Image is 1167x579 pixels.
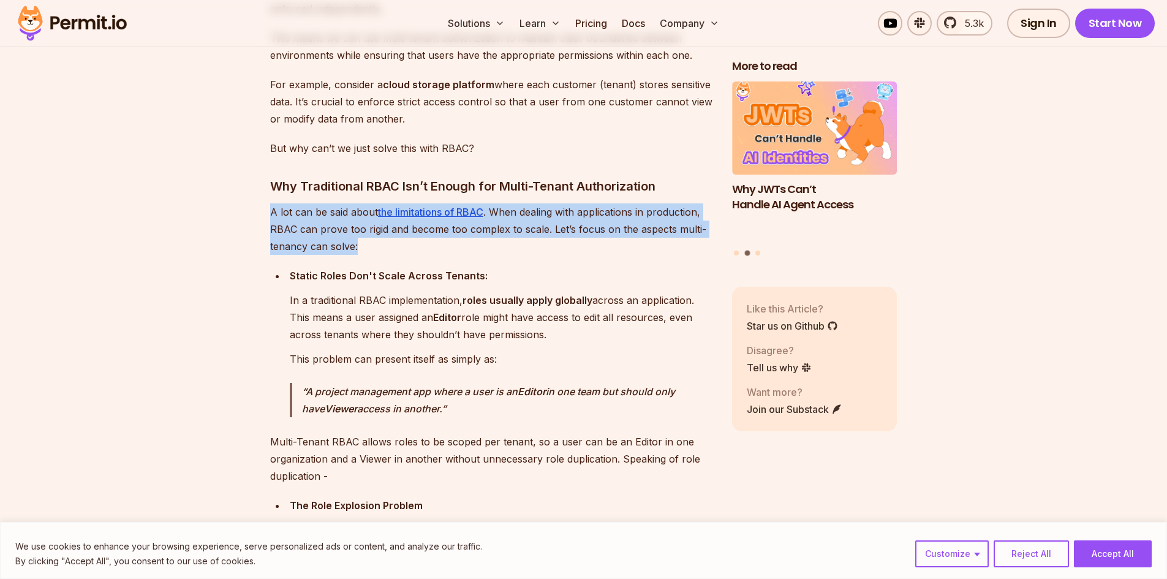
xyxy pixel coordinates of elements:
[290,350,712,368] p: This problem can present itself as simply as:
[290,270,488,282] strong: Static Roles Don't Scale Across Tenants:
[747,384,842,399] p: Want more?
[915,540,989,567] button: Customize
[655,11,724,36] button: Company
[747,342,812,357] p: Disagree?
[617,11,650,36] a: Docs
[15,539,482,554] p: We use cookies to enhance your browsing experience, serve personalized ads or content, and analyz...
[433,311,461,324] strong: Editor
[570,11,612,36] a: Pricing
[747,360,812,374] a: Tell us why
[732,59,897,74] h2: More to read
[302,383,712,417] p: A project management app where a user is an in one team but should only have access in another.
[937,11,992,36] a: 5.3k
[290,292,712,343] p: In a traditional RBAC implementation, across an application. This means a user assigned an role m...
[747,318,838,333] a: Star us on Github
[957,16,984,31] span: 5.3k
[518,385,546,398] strong: Editor
[463,294,592,306] strong: roles usually apply globally
[270,76,712,127] p: For example, consider a where each customer (tenant) stores sensitive data. It’s crucial to enfor...
[270,176,712,196] h3: Why Traditional RBAC Isn’t Enough for Multi-Tenant Authorization
[747,301,838,316] p: Like this Article?
[755,250,760,255] button: Go to slide 3
[270,140,712,157] p: But why can’t we just solve this with RBAC?
[732,81,897,257] div: Posts
[747,401,842,416] a: Join our Substack
[378,206,483,218] a: the limitations of RBAC
[1007,9,1070,38] a: Sign In
[994,540,1069,567] button: Reject All
[1075,9,1155,38] a: Start Now
[732,181,897,212] h3: Why JWTs Can’t Handle AI Agent Access
[744,250,750,255] button: Go to slide 2
[734,250,739,255] button: Go to slide 1
[1074,540,1152,567] button: Accept All
[270,433,712,485] p: Multi-Tenant RBAC allows roles to be scoped per tenant, so a user can be an Editor in one organiz...
[270,203,712,255] p: A lot can be said about . When dealing with applications in production, RBAC can prove too rigid ...
[383,78,494,91] strong: cloud storage platform
[443,11,510,36] button: Solutions
[515,11,565,36] button: Learn
[732,81,897,175] img: Why JWTs Can’t Handle AI Agent Access
[732,81,897,243] li: 2 of 3
[15,554,482,569] p: By clicking "Accept All", you consent to our use of cookies.
[290,499,423,512] strong: The Role Explosion Problem
[732,81,897,243] a: Why JWTs Can’t Handle AI Agent AccessWhy JWTs Can’t Handle AI Agent Access
[325,403,357,415] strong: Viewer
[12,2,132,44] img: Permit logo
